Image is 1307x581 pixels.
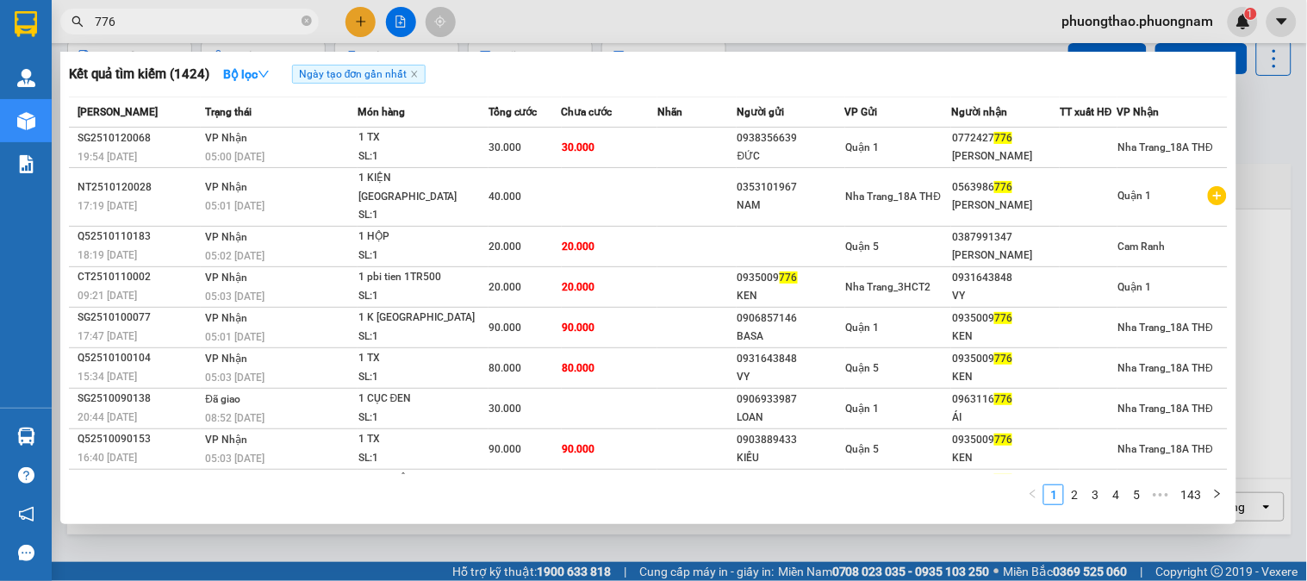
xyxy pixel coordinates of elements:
[78,178,200,197] div: NT2510120028
[78,430,200,448] div: Q52510090153
[952,129,1059,147] div: 0772427
[738,431,844,449] div: 0903889433
[952,178,1059,197] div: 0563986
[489,443,522,455] span: 90.000
[1064,484,1085,505] li: 2
[952,147,1059,166] div: [PERSON_NAME]
[738,269,844,287] div: 0935009
[17,112,35,130] img: warehouse-icon
[205,312,247,324] span: VP Nhận
[78,290,137,302] span: 09:21 [DATE]
[18,467,34,484] span: question-circle
[489,281,522,293] span: 20.000
[780,272,798,284] span: 776
[1208,186,1227,205] span: plus-circle
[205,290,265,303] span: 05:03 [DATE]
[1118,190,1152,202] span: Quận 1
[18,506,34,522] span: notification
[1060,106,1112,118] span: TT xuất HĐ
[358,128,488,147] div: 1 TX
[78,151,137,163] span: 19:54 [DATE]
[563,362,595,374] span: 80.000
[846,443,880,455] span: Quận 5
[846,281,931,293] span: Nha Trang_3HCT2
[358,449,488,468] div: SL: 1
[1207,484,1228,505] li: Next Page
[952,328,1059,346] div: KEN
[17,428,35,446] img: warehouse-icon
[358,268,488,287] div: 1 pbi tien 1TR500
[563,322,595,334] span: 90.000
[78,268,200,286] div: CT2510110002
[845,106,878,118] span: VP Gửi
[358,368,488,387] div: SL: 1
[737,106,784,118] span: Người gửi
[1085,484,1105,505] li: 3
[563,241,595,253] span: 20.000
[205,151,265,163] span: 05:00 [DATE]
[78,129,200,147] div: SG2510120068
[738,368,844,386] div: VY
[952,247,1059,265] div: [PERSON_NAME]
[95,12,298,31] input: Tìm tên, số ĐT hoặc mã đơn
[994,353,1012,365] span: 776
[738,390,844,409] div: 0906933987
[205,231,247,243] span: VP Nhận
[78,371,137,383] span: 15:34 [DATE]
[209,60,283,88] button: Bộ lọcdown
[1118,403,1214,415] span: Nha Trang_18A THĐ
[358,328,488,347] div: SL: 1
[1118,443,1214,455] span: Nha Trang_18A THĐ
[78,452,137,464] span: 16:40 [DATE]
[952,309,1059,328] div: 0935009
[1065,485,1084,504] a: 2
[72,16,84,28] span: search
[1106,485,1125,504] a: 4
[952,368,1059,386] div: KEN
[738,309,844,328] div: 0906857146
[358,228,488,247] div: 1 HỘP
[17,69,35,87] img: warehouse-icon
[78,471,200,489] div: Q52510090010
[1118,141,1214,153] span: Nha Trang_18A THĐ
[1174,484,1207,505] li: 143
[18,545,34,561] span: message
[205,250,265,262] span: 05:02 [DATE]
[563,141,595,153] span: 30.000
[205,434,247,446] span: VP Nhận
[1147,484,1174,505] span: •••
[205,453,265,465] span: 05:03 [DATE]
[358,471,488,490] div: 5 BAO GIẤY
[489,191,522,203] span: 40.000
[562,106,613,118] span: Chưa cước
[1175,485,1206,504] a: 143
[358,247,488,266] div: SL: 1
[738,287,844,305] div: KEN
[358,390,488,409] div: 1 CỤC ĐEN
[952,228,1059,247] div: 0387991347
[302,16,312,26] span: close-circle
[994,312,1012,324] span: 776
[292,65,426,84] span: Ngày tạo đơn gần nhất
[78,106,158,118] span: [PERSON_NAME]
[205,272,247,284] span: VP Nhận
[952,350,1059,368] div: 0935009
[846,191,942,203] span: Nha Trang_18A THĐ
[952,449,1059,467] div: KEN
[78,330,137,342] span: 17:47 [DATE]
[1118,281,1152,293] span: Quận 1
[1212,489,1223,499] span: right
[738,197,844,215] div: NAM
[1044,485,1063,504] a: 1
[205,331,265,343] span: 05:01 [DATE]
[846,141,880,153] span: Quận 1
[78,249,137,261] span: 18:19 [DATE]
[738,328,844,346] div: BASA
[952,287,1059,305] div: VY
[78,411,137,423] span: 20:44 [DATE]
[1126,484,1147,505] li: 5
[1028,489,1038,499] span: left
[17,155,35,173] img: solution-icon
[994,181,1012,193] span: 776
[358,169,488,206] div: 1 KIỆN [GEOGRAPHIC_DATA]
